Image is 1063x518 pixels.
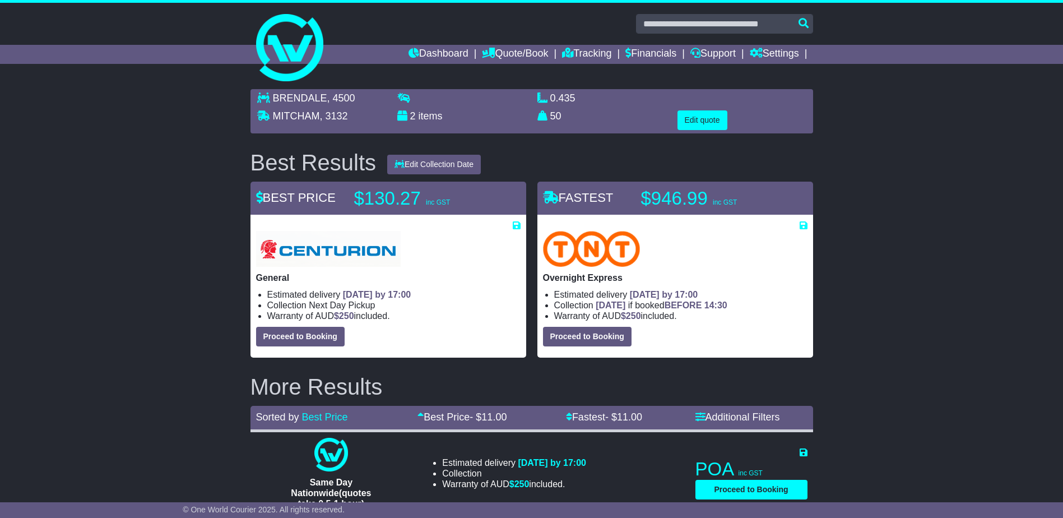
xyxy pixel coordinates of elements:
[704,300,727,310] span: 14:30
[695,480,807,499] button: Proceed to Booking
[626,311,641,321] span: 250
[419,110,443,122] span: items
[625,45,676,64] a: Financials
[273,110,320,122] span: MITCHAM
[314,438,348,471] img: One World Courier: Same Day Nationwide(quotes take 0.5-1 hour)
[543,272,807,283] p: Overnight Express
[665,300,702,310] span: BEFORE
[410,110,416,122] span: 2
[543,327,632,346] button: Proceed to Booking
[641,187,781,210] p: $946.99
[442,468,586,479] li: Collection
[442,457,586,468] li: Estimated delivery
[481,411,507,423] span: 11.00
[621,311,641,321] span: $
[470,411,507,423] span: - $
[605,411,642,423] span: - $
[596,300,727,310] span: if booked
[250,374,813,399] h2: More Results
[309,300,375,310] span: Next Day Pickup
[695,411,780,423] a: Additional Filters
[677,110,727,130] button: Edit quote
[554,289,807,300] li: Estimated delivery
[291,478,371,508] span: Same Day Nationwide(quotes take 0.5-1 hour)
[426,198,450,206] span: inc GST
[267,289,521,300] li: Estimated delivery
[554,300,807,311] li: Collection
[690,45,736,64] a: Support
[630,290,698,299] span: [DATE] by 17:00
[695,458,807,480] p: POA
[713,198,737,206] span: inc GST
[302,411,348,423] a: Best Price
[550,110,561,122] span: 50
[256,411,299,423] span: Sorted by
[514,479,530,489] span: 250
[267,300,521,311] li: Collection
[273,92,327,104] span: BRENDALE
[343,290,411,299] span: [DATE] by 17:00
[256,327,345,346] button: Proceed to Booking
[566,411,642,423] a: Fastest- $11.00
[617,411,642,423] span: 11.00
[554,311,807,321] li: Warranty of AUD included.
[183,505,345,514] span: © One World Courier 2025. All rights reserved.
[256,272,521,283] p: General
[543,231,640,267] img: TNT Domestic: Overnight Express
[739,469,763,477] span: inc GST
[596,300,625,310] span: [DATE]
[339,311,354,321] span: 250
[518,458,586,468] span: [DATE] by 17:00
[550,92,575,104] span: 0.435
[256,231,401,267] img: Centurion Transport: General
[543,191,614,205] span: FASTEST
[320,110,348,122] span: , 3132
[482,45,548,64] a: Quote/Book
[354,187,494,210] p: $130.27
[334,311,354,321] span: $
[750,45,799,64] a: Settings
[327,92,355,104] span: , 4500
[442,479,586,489] li: Warranty of AUD included.
[256,191,336,205] span: BEST PRICE
[509,479,530,489] span: $
[417,411,507,423] a: Best Price- $11.00
[387,155,481,174] button: Edit Collection Date
[562,45,611,64] a: Tracking
[267,311,521,321] li: Warranty of AUD included.
[245,150,382,175] div: Best Results
[409,45,468,64] a: Dashboard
